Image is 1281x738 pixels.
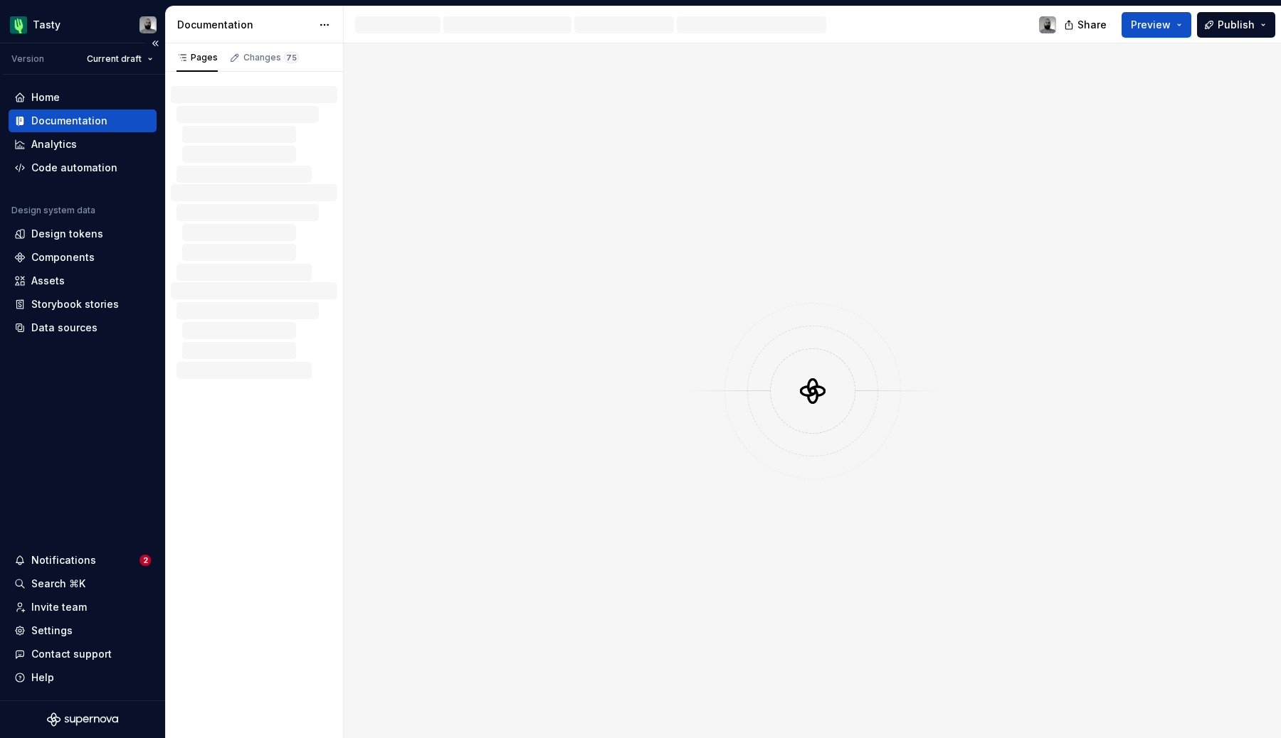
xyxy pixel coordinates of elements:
div: Components [31,250,95,264]
div: Version [11,53,44,65]
a: Analytics [9,133,157,156]
div: Help [31,670,54,685]
span: Publish [1218,18,1255,32]
div: Documentation [31,114,107,128]
button: Preview [1122,12,1191,38]
img: Julien Riveron [139,16,157,33]
div: Home [31,90,60,105]
button: TastyJulien Riveron [3,9,162,40]
button: Notifications2 [9,549,157,572]
button: Share [1057,12,1116,38]
a: Components [9,246,157,269]
a: Home [9,86,157,109]
a: Code automation [9,156,157,179]
div: Tasty [33,18,60,32]
span: 75 [284,52,299,63]
span: Share [1077,18,1107,32]
div: Settings [31,624,73,638]
div: Invite team [31,600,87,614]
div: Analytics [31,137,77,151]
a: Storybook stories [9,293,157,316]
span: 2 [139,555,151,566]
div: Search ⌘K [31,577,85,591]
a: Design tokens [9,223,157,245]
div: Storybook stories [31,297,119,311]
img: 5a785b6b-c473-494b-9ba3-bffaf73304c7.png [10,16,27,33]
button: Help [9,666,157,689]
svg: Supernova Logo [47,712,118,727]
a: Assets [9,269,157,292]
div: Changes [243,52,299,63]
div: Pages [176,52,218,63]
button: Search ⌘K [9,572,157,595]
div: Documentation [177,18,312,32]
div: Notifications [31,553,96,567]
span: Preview [1131,18,1171,32]
button: Current draft [80,49,159,69]
span: Current draft [87,53,142,65]
div: Design tokens [31,227,103,241]
button: Contact support [9,643,157,665]
button: Publish [1197,12,1275,38]
a: Data sources [9,316,157,339]
div: Design system data [11,205,95,216]
a: Invite team [9,596,157,619]
button: Collapse sidebar [145,33,165,53]
div: Code automation [31,161,117,175]
div: Contact support [31,647,112,661]
div: Assets [31,274,65,288]
a: Documentation [9,109,157,132]
div: Data sources [31,321,97,335]
a: Settings [9,619,157,642]
img: Julien Riveron [1039,16,1056,33]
